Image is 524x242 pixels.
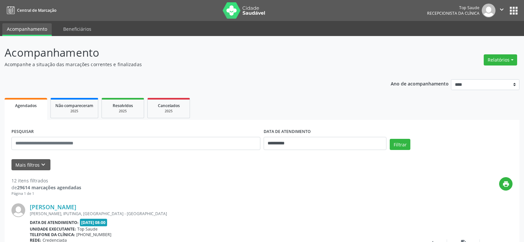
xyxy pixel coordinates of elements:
div: 2025 [106,109,139,114]
button:  [496,4,508,17]
i: print [502,180,510,188]
button: Mais filtroskeyboard_arrow_down [11,159,50,171]
div: [PERSON_NAME], IPUTINGA, [GEOGRAPHIC_DATA] - [GEOGRAPHIC_DATA] [30,211,414,216]
strong: 29614 marcações agendadas [17,184,81,191]
div: de [11,184,81,191]
div: 2025 [55,109,93,114]
b: Data de atendimento: [30,220,79,225]
div: Top Saude [427,5,479,10]
i: keyboard_arrow_down [40,161,47,168]
span: [DATE] 08:00 [80,219,107,226]
a: Beneficiários [59,23,96,35]
p: Ano de acompanhamento [391,79,449,87]
span: Agendados [15,103,37,108]
span: Top Saude [77,226,98,232]
div: Página 1 de 1 [11,191,81,196]
button: Filtrar [390,139,410,150]
label: PESQUISAR [11,127,34,137]
i:  [498,6,505,13]
p: Acompanhamento [5,45,365,61]
span: Recepcionista da clínica [427,10,479,16]
span: Não compareceram [55,103,93,108]
a: Acompanhamento [2,23,52,36]
div: 2025 [152,109,185,114]
b: Telefone da clínica: [30,232,75,237]
b: Unidade executante: [30,226,76,232]
img: img [11,203,25,217]
button: print [499,177,513,191]
p: Acompanhe a situação das marcações correntes e finalizadas [5,61,365,68]
button: Relatórios [484,54,517,65]
a: Central de Marcação [5,5,56,16]
button: apps [508,5,519,16]
span: Central de Marcação [17,8,56,13]
a: [PERSON_NAME] [30,203,76,211]
label: DATA DE ATENDIMENTO [264,127,311,137]
img: img [482,4,496,17]
span: [PHONE_NUMBER] [76,232,111,237]
div: 12 itens filtrados [11,177,81,184]
span: Cancelados [158,103,180,108]
span: Resolvidos [113,103,133,108]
